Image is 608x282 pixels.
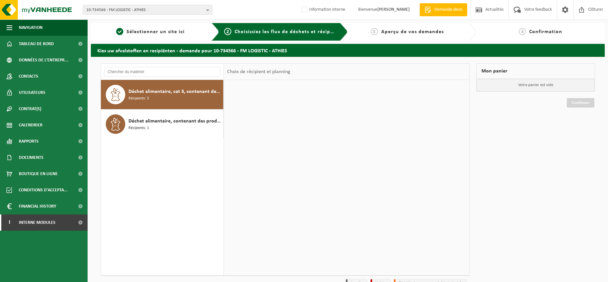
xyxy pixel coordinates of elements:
[19,68,38,84] span: Contacts
[101,80,224,109] button: Déchet alimentaire, cat 3, contenant des produits d'origine animale, emballage synthétique Récipi...
[224,28,231,35] span: 2
[476,63,595,79] div: Mon panier
[128,88,222,96] span: Déchet alimentaire, cat 3, contenant des produits d'origine animale, emballage synthétique
[477,79,595,91] p: Votre panier est vide
[300,5,345,15] label: Information interne
[104,67,220,77] input: Chercher du matériel
[19,36,54,52] span: Tableau de bord
[128,117,222,125] span: Déchet alimentaire, contenant des produits d'origine animale, emballage verre, cat 3
[19,101,41,117] span: Contrat(s)
[86,5,204,15] span: 10-734566 - FM LOGISTIC - ATHIES
[420,3,467,16] a: Demande devis
[19,149,43,166] span: Documents
[529,29,562,34] span: Confirmation
[19,84,45,101] span: Utilisateurs
[19,166,58,182] span: Boutique en ligne
[433,6,464,13] span: Demande devis
[116,28,123,35] span: 1
[101,109,224,139] button: Déchet alimentaire, contenant des produits d'origine animale, emballage verre, cat 3 Récipients: 1
[235,29,343,34] span: Choisissiez les flux de déchets et récipients
[94,28,206,36] a: 1Sélectionner un site ici
[19,214,55,231] span: Interne modules
[128,96,149,102] span: Récipients: 2
[377,7,410,12] strong: [PERSON_NAME]
[91,44,605,57] h2: Kies uw afvalstoffen en recipiënten - demande pour 10-734566 - FM LOGISTIC - ATHIES
[381,29,444,34] span: Aperçu de vos demandes
[224,64,294,80] div: Choix de récipient et planning
[19,52,68,68] span: Données de l'entrepr...
[127,29,185,34] span: Sélectionner un site ici
[371,28,378,35] span: 3
[19,19,43,36] span: Navigation
[19,117,43,133] span: Calendrier
[19,198,56,214] span: Financial History
[128,125,149,131] span: Récipients: 1
[19,182,68,198] span: Conditions d'accepta...
[567,98,594,108] a: Continuer
[519,28,526,35] span: 4
[83,5,213,15] button: 10-734566 - FM LOGISTIC - ATHIES
[6,214,12,231] span: I
[19,133,39,149] span: Rapports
